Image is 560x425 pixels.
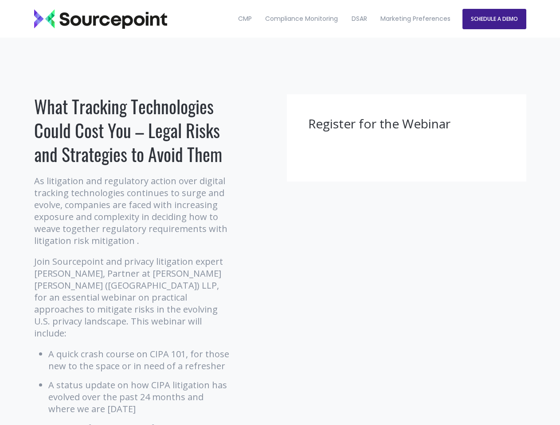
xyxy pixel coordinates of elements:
[34,175,231,247] p: As litigation and regulatory action over digital tracking technologies continues to surge and evo...
[34,94,231,166] h1: What Tracking Technologies Could Cost You – Legal Risks and Strategies to Avoid Them
[34,255,231,339] p: Join Sourcepoint and privacy litigation expert [PERSON_NAME], Partner at [PERSON_NAME] [PERSON_NA...
[34,9,167,29] img: Sourcepoint_logo_black_transparent (2)-2
[48,348,231,372] li: A quick crash course on CIPA 101, for those new to the space or in need of a refresher
[462,9,526,29] a: SCHEDULE A DEMO
[308,116,505,132] h3: Register for the Webinar
[48,379,231,415] li: A status update on how CIPA litigation has evolved over the past 24 months and where we are [DATE]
